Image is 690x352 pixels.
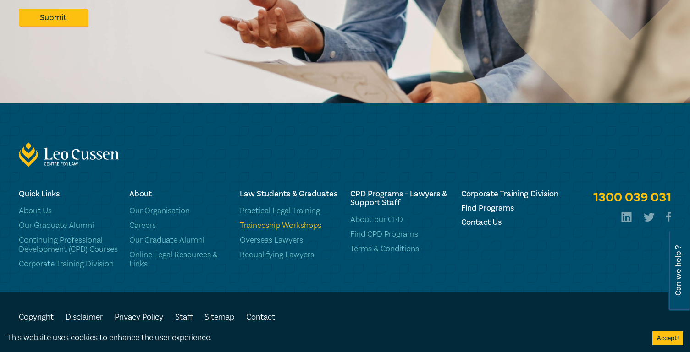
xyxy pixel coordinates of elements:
[115,312,163,322] a: Privacy Policy
[593,190,671,206] a: 1300 039 031
[19,221,118,230] a: Our Graduate Alumni
[19,190,118,198] h6: Quick Links
[240,236,339,245] a: Overseas Lawyers
[129,236,229,245] a: Our Graduate Alumni
[350,244,450,254] a: Terms & Conditions
[19,9,88,26] button: Submit
[19,206,118,216] a: About Us
[350,230,450,239] a: Find CPD Programs
[175,312,193,322] a: Staff
[461,190,561,198] a: Corporate Training Division
[19,312,54,322] a: Copyright
[240,206,339,216] a: Practical Legal Training
[19,260,118,269] a: Corporate Training Division
[129,190,229,198] h6: About
[674,236,683,305] span: Can we help ?
[7,332,639,344] div: This website uses cookies to enhance the user experience.
[66,312,103,322] a: Disclaimer
[461,204,561,212] a: Find Programs
[350,190,450,207] h6: CPD Programs - Lawyers & Support Staff
[240,190,339,198] h6: Law Students & Graduates
[350,215,450,224] a: About our CPD
[19,236,118,254] a: Continuing Professional Development (CPD) Courses
[246,312,275,322] a: Contact
[240,221,339,230] a: Traineeship Workshops
[652,331,683,345] button: Accept cookies
[204,312,234,322] a: Sitemap
[461,218,561,227] a: Contact Us
[129,221,229,230] a: Careers
[129,250,229,269] a: Online Legal Resources & Links
[129,206,229,216] a: Our Organisation
[240,250,339,260] a: Requalifying Lawyers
